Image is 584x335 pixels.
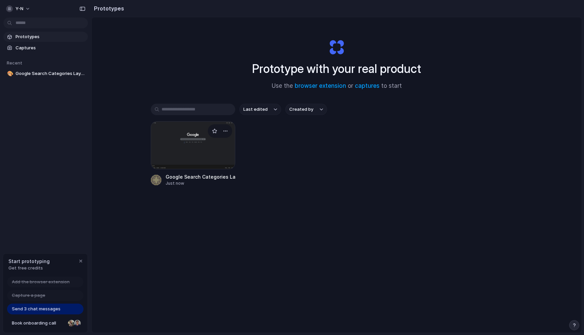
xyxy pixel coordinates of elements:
[6,70,13,77] button: 🎨
[7,60,22,66] span: Recent
[166,173,235,180] div: Google Search Categories Layout
[16,70,85,77] span: Google Search Categories Layout
[243,106,268,113] span: Last edited
[295,82,346,89] a: browser extension
[16,45,85,51] span: Captures
[3,43,88,53] a: Captures
[12,279,70,285] span: Add the browser extension
[12,306,60,312] span: Send 3 chat messages
[239,104,281,115] button: Last edited
[289,106,313,113] span: Created by
[3,69,88,79] a: 🎨Google Search Categories Layout
[8,258,50,265] span: Start prototyping
[272,82,402,91] span: Use the or to start
[166,180,235,186] div: Just now
[7,70,12,78] div: 🎨
[7,318,83,329] a: Book onboarding call
[3,32,88,42] a: Prototypes
[73,319,81,327] div: Christian Iacullo
[12,292,45,299] span: Capture a page
[285,104,327,115] button: Created by
[355,82,380,89] a: captures
[91,4,124,12] h2: Prototypes
[67,319,75,327] div: Nicole Kubica
[3,3,34,14] button: y-n
[8,265,50,272] span: Get free credits
[12,320,65,327] span: Book onboarding call
[16,33,85,40] span: Prototypes
[151,121,235,186] a: Google Search Categories LayoutGoogle Search Categories LayoutJust now
[16,5,23,12] span: y-n
[252,60,421,78] h1: Prototype with your real product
